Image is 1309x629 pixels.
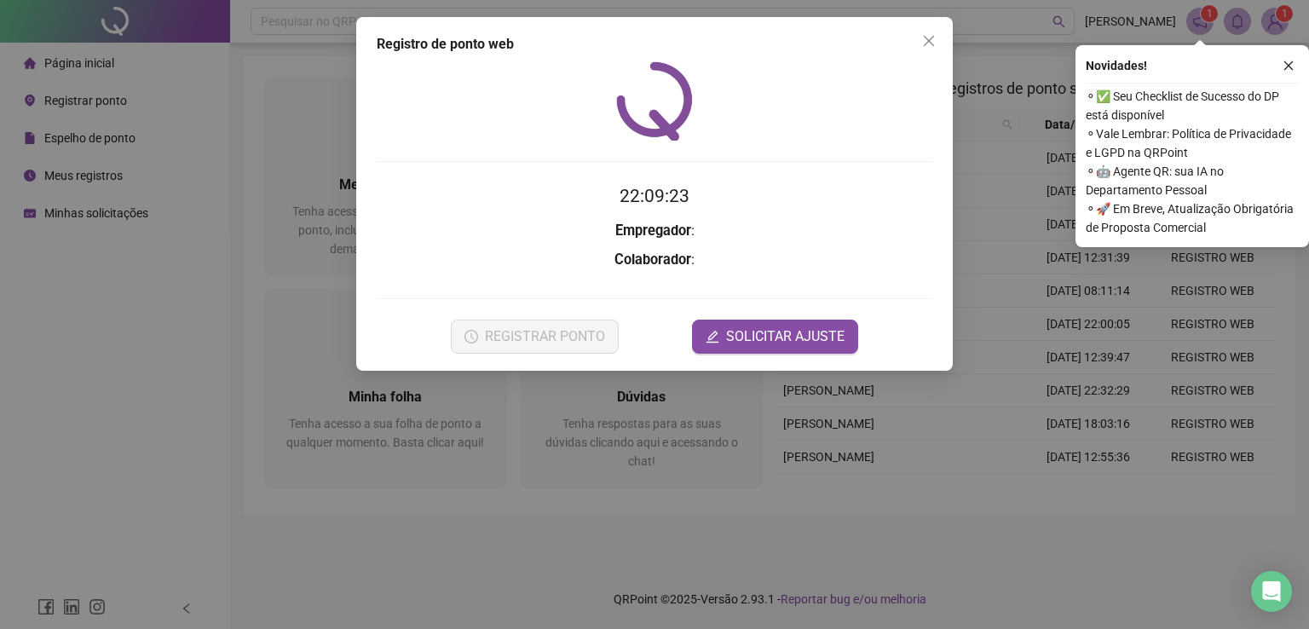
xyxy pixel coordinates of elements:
strong: Empregador [615,222,691,239]
div: Open Intercom Messenger [1251,571,1292,612]
span: close [922,34,936,48]
button: Close [915,27,943,55]
span: Novidades ! [1086,56,1147,75]
h3: : [377,220,932,242]
span: ⚬ 🚀 Em Breve, Atualização Obrigatória de Proposta Comercial [1086,199,1299,237]
span: ⚬ Vale Lembrar: Política de Privacidade e LGPD na QRPoint [1086,124,1299,162]
div: Registro de ponto web [377,34,932,55]
span: close [1283,60,1295,72]
span: ⚬ 🤖 Agente QR: sua IA no Departamento Pessoal [1086,162,1299,199]
time: 22:09:23 [620,186,689,206]
button: REGISTRAR PONTO [451,320,619,354]
span: edit [706,330,719,343]
img: QRPoint [616,61,693,141]
span: SOLICITAR AJUSTE [726,326,845,347]
strong: Colaborador [614,251,691,268]
button: editSOLICITAR AJUSTE [692,320,858,354]
h3: : [377,249,932,271]
span: ⚬ ✅ Seu Checklist de Sucesso do DP está disponível [1086,87,1299,124]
